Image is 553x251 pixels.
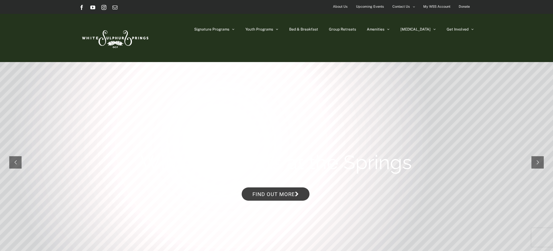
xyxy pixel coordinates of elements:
span: Donate [459,2,470,11]
span: Bed & Breakfast [289,27,318,31]
nav: Main Menu [194,14,474,45]
span: Amenities [367,27,384,31]
rs-layer: Winter Retreats at the Springs [140,150,412,175]
span: Upcoming Events [356,2,384,11]
a: Signature Programs [194,14,235,45]
span: Get Involved [447,27,469,31]
span: Contact Us [392,2,410,11]
a: Email [113,5,117,10]
a: Get Involved [447,14,474,45]
a: Instagram [101,5,106,10]
img: White Sulphur Springs Logo [79,23,150,52]
a: Youth Programs [245,14,278,45]
span: About Us [333,2,348,11]
a: Bed & Breakfast [289,14,318,45]
span: Group Retreats [329,27,356,31]
a: Find out more [242,187,309,201]
span: Signature Programs [194,27,229,31]
span: [MEDICAL_DATA] [400,27,431,31]
span: Youth Programs [245,27,273,31]
a: [MEDICAL_DATA] [400,14,436,45]
span: My WSS Account [423,2,450,11]
a: YouTube [90,5,95,10]
a: Amenities [367,14,390,45]
a: Group Retreats [329,14,356,45]
a: Facebook [79,5,84,10]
